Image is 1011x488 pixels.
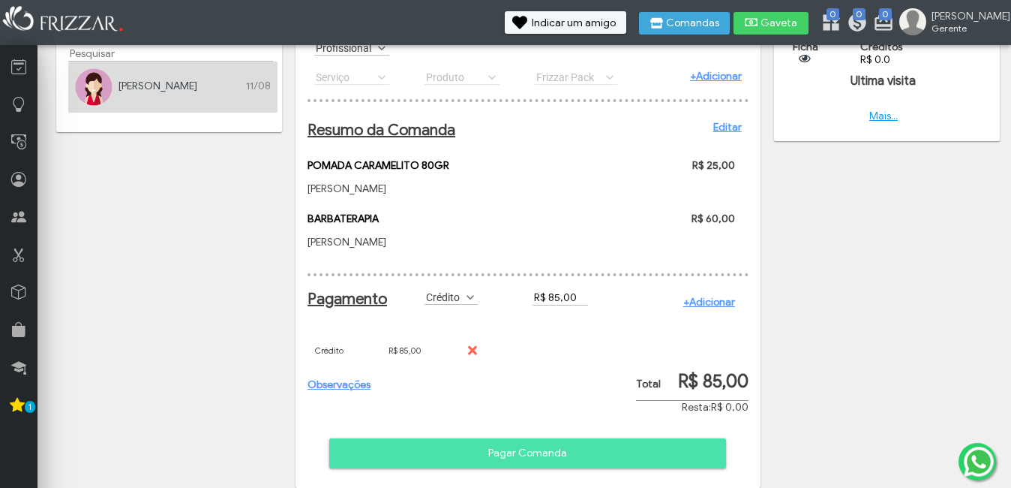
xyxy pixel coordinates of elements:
[25,401,35,413] span: 1
[899,8,1003,38] a: [PERSON_NAME] Gerente
[711,401,748,414] span: R$ 0,00
[713,121,742,134] a: Editar
[307,236,553,249] p: [PERSON_NAME]
[329,438,726,468] button: Pagar Comanda
[853,8,865,20] span: 0
[931,10,999,23] span: [PERSON_NAME]
[733,12,808,35] button: Gaveta
[860,41,902,53] span: Créditos
[424,290,464,304] label: Crédito
[307,121,742,140] h2: Resumo da Comanda
[381,335,454,366] td: R$ 85,00
[307,290,373,309] h2: Pagamento
[68,46,273,62] input: Pesquisar
[307,335,381,366] td: Crédito
[678,370,748,393] span: R$ 85,00
[462,339,484,362] button: Excluir
[532,18,616,29] span: Indicar um amigo
[860,53,890,66] a: R$ 0.0
[690,70,742,83] a: +Adicionar
[879,8,892,20] span: 0
[692,159,735,172] span: R$ 25,00
[505,11,626,34] button: Indicar um amigo
[826,8,839,20] span: 0
[873,12,888,36] a: 0
[683,296,735,309] a: +Adicionar
[636,378,661,390] span: Total
[307,212,379,225] span: BARBATERAPIA
[636,401,748,414] div: Resta:
[307,182,553,195] p: [PERSON_NAME]
[793,53,815,65] button: ui-button
[760,18,798,29] span: Gaveta
[307,378,370,391] a: Observações
[307,159,449,172] span: POMADA CARAMELITO 80GR
[639,12,730,35] button: Comandas
[472,339,474,362] span: Excluir
[793,41,818,53] span: Ficha
[869,110,898,122] a: Mais...
[820,12,835,36] a: 0
[786,74,981,89] h4: Ultima visita
[314,41,376,55] label: Profissional
[532,290,588,306] input: valor
[691,212,735,225] span: R$ 60,00
[931,23,999,34] span: Gerente
[961,444,997,480] img: whatsapp.png
[847,12,862,36] a: 0
[666,18,719,29] span: Comandas
[118,80,197,92] a: [PERSON_NAME]
[246,80,271,92] span: 11/08
[340,442,715,465] span: Pagar Comanda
